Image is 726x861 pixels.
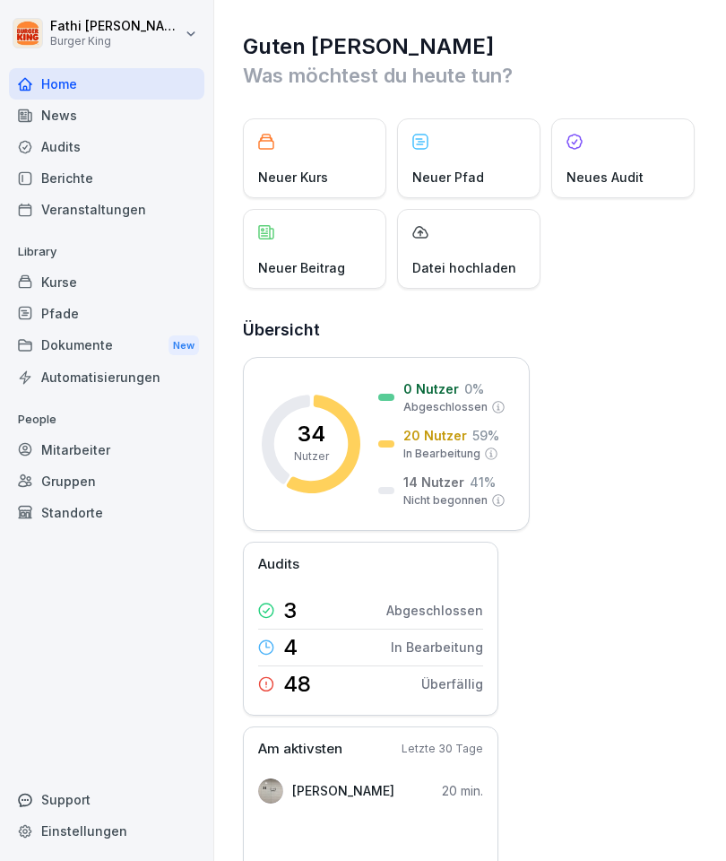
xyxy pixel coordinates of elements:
[403,492,488,509] p: Nicht begonnen
[470,473,496,491] p: 41 %
[9,329,204,362] div: Dokumente
[403,446,480,462] p: In Bearbeitung
[9,131,204,162] a: Audits
[386,601,483,620] p: Abgeschlossen
[9,497,204,528] a: Standorte
[412,168,484,187] p: Neuer Pfad
[9,434,204,465] a: Mitarbeiter
[403,426,467,445] p: 20 Nutzer
[9,266,204,298] a: Kurse
[50,19,181,34] p: Fathi [PERSON_NAME]
[403,379,459,398] p: 0 Nutzer
[442,781,483,800] p: 20 min.
[464,379,484,398] p: 0 %
[9,194,204,225] a: Veranstaltungen
[258,778,283,804] img: kmgd3ijskurtbkmrmfhcj6f5.png
[9,68,204,100] a: Home
[472,426,499,445] p: 59 %
[283,637,298,658] p: 4
[258,554,299,575] p: Audits
[292,781,394,800] p: [PERSON_NAME]
[403,473,464,491] p: 14 Nutzer
[243,317,699,343] h2: Übersicht
[391,638,483,657] p: In Bearbeitung
[402,741,483,757] p: Letzte 30 Tage
[9,238,204,266] p: Library
[9,815,204,847] a: Einstellungen
[9,162,204,194] a: Berichte
[258,168,328,187] p: Neuer Kurs
[9,405,204,434] p: People
[243,32,699,61] h1: Guten [PERSON_NAME]
[283,674,311,695] p: 48
[566,168,644,187] p: Neues Audit
[294,448,329,465] p: Nutzer
[9,784,204,815] div: Support
[298,423,325,445] p: 34
[258,258,345,277] p: Neuer Beitrag
[9,298,204,329] a: Pfade
[169,335,199,356] div: New
[258,739,342,760] p: Am aktivsten
[9,361,204,393] a: Automatisierungen
[9,100,204,131] a: News
[9,329,204,362] a: DokumenteNew
[9,465,204,497] a: Gruppen
[421,674,483,693] p: Überfällig
[403,399,488,415] p: Abgeschlossen
[243,61,699,90] p: Was möchtest du heute tun?
[50,35,181,48] p: Burger King
[283,600,297,622] p: 3
[412,258,516,277] p: Datei hochladen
